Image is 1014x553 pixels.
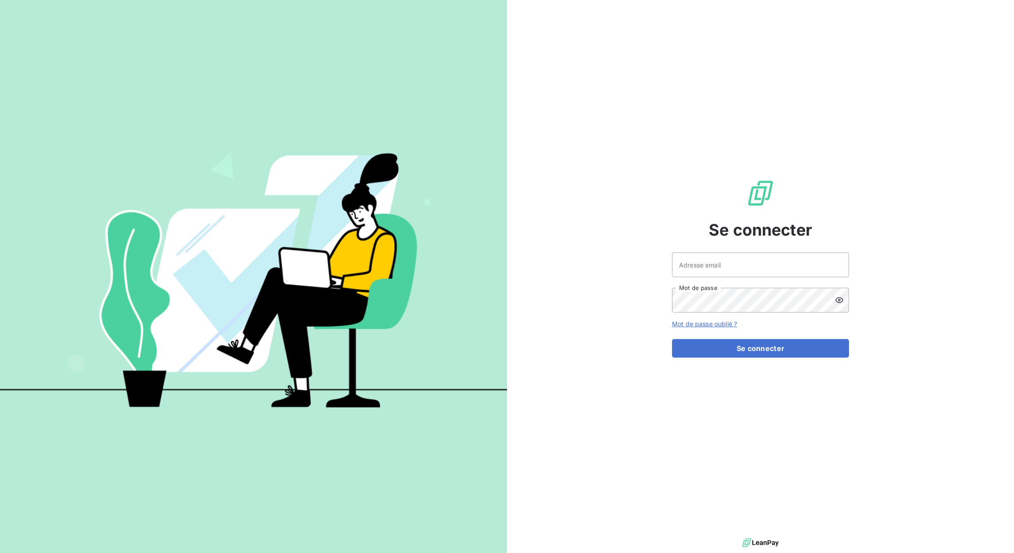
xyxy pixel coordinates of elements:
[672,320,737,328] a: Mot de passe oublié ?
[746,179,775,207] img: Logo LeanPay
[742,536,779,549] img: logo
[672,339,849,358] button: Se connecter
[672,252,849,277] input: placeholder
[709,218,812,242] span: Se connecter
